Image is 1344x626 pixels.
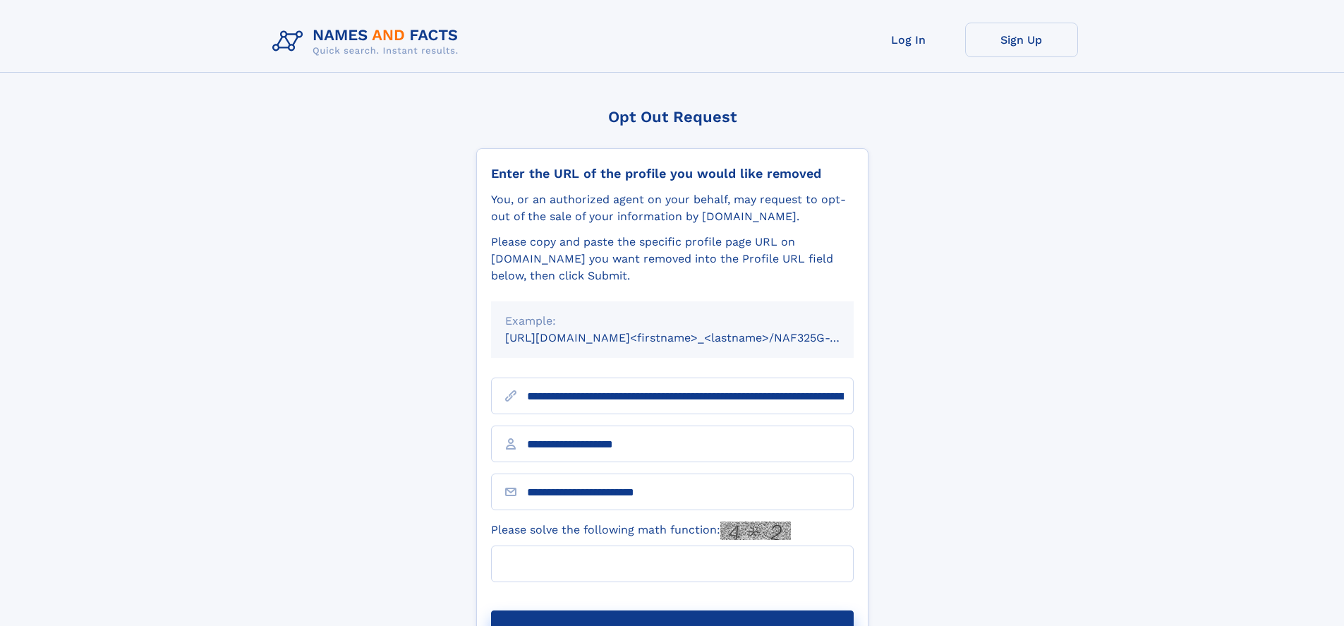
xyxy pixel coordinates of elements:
div: You, or an authorized agent on your behalf, may request to opt-out of the sale of your informatio... [491,191,854,225]
a: Log In [852,23,965,57]
div: Please copy and paste the specific profile page URL on [DOMAIN_NAME] you want removed into the Pr... [491,234,854,284]
a: Sign Up [965,23,1078,57]
div: Enter the URL of the profile you would like removed [491,166,854,181]
small: [URL][DOMAIN_NAME]<firstname>_<lastname>/NAF325G-xxxxxxxx [505,331,880,344]
div: Opt Out Request [476,108,868,126]
img: Logo Names and Facts [267,23,470,61]
div: Example: [505,313,840,330]
label: Please solve the following math function: [491,522,791,540]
